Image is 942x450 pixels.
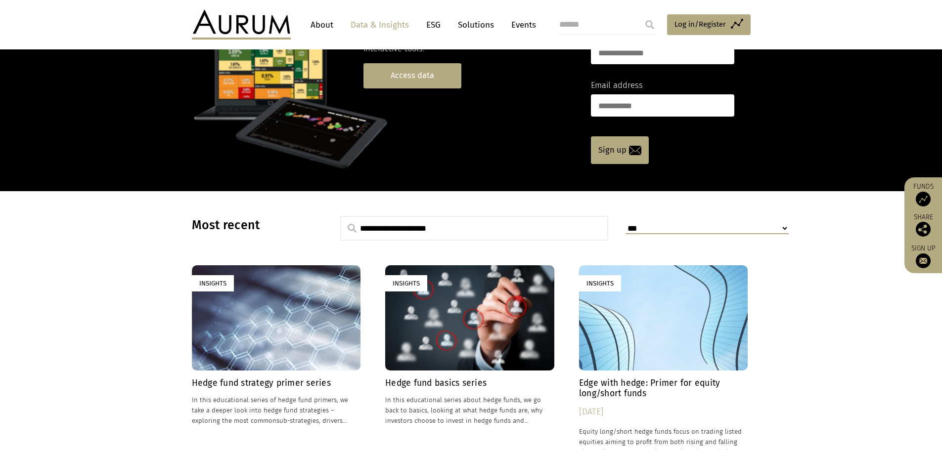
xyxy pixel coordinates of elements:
a: ESG [421,16,446,34]
a: Sign up [591,136,649,164]
p: In this educational series of hedge fund primers, we take a deeper look into hedge fund strategie... [192,395,361,426]
h4: Hedge fund basics series [385,378,554,388]
a: Access data [363,63,461,88]
span: sub-strategies [276,417,319,424]
p: In this educational series about hedge funds, we go back to basics, looking at what hedge funds a... [385,395,554,426]
img: Aurum [192,10,291,40]
img: Sign up to our newsletter [916,253,931,268]
h4: Edge with hedge: Primer for equity long/short funds [579,378,748,399]
a: Data & Insights [346,16,414,34]
h4: Hedge fund strategy primer series [192,378,361,388]
label: Email address [591,79,643,92]
div: Insights [579,275,621,291]
a: Log in/Register [667,14,751,35]
div: Insights [192,275,234,291]
a: About [306,16,338,34]
img: Share this post [916,222,931,237]
a: Funds [909,182,937,206]
span: Log in/Register [674,18,726,30]
a: Solutions [453,16,499,34]
div: [DATE] [579,405,748,419]
a: Sign up [909,244,937,268]
img: Access Funds [916,192,931,206]
h3: Most recent [192,218,315,233]
div: Share [909,214,937,237]
div: Insights [385,275,427,291]
img: search.svg [348,224,357,233]
input: Submit [640,15,660,35]
a: Events [506,16,536,34]
img: email-icon [629,146,641,155]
